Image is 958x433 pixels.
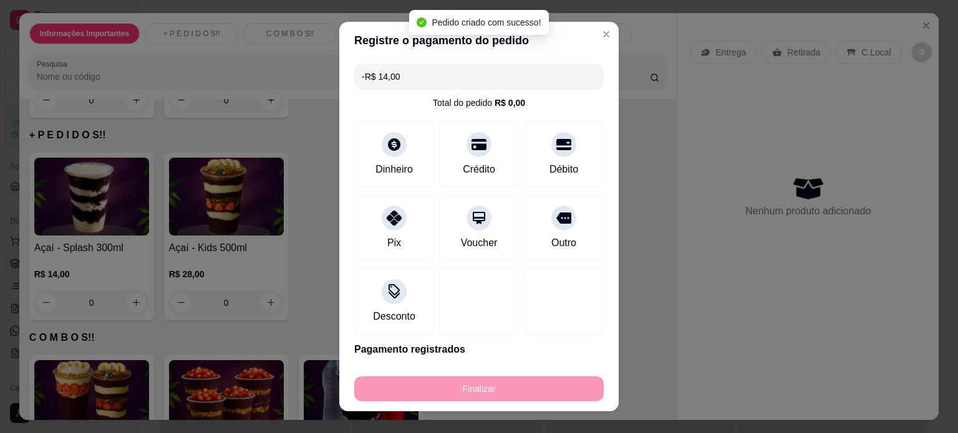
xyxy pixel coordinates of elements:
span: Pedido criado com sucesso! [432,17,541,27]
div: Pix [387,236,401,250]
div: Débito [549,162,578,177]
div: Outro [551,236,576,250]
div: Crédito [463,162,495,177]
div: Total do pedido [433,97,525,109]
div: R$ 0,00 [495,97,525,109]
header: Registre o pagamento do pedido [339,22,619,59]
div: Dinheiro [375,162,413,177]
div: Desconto [373,309,415,324]
input: Ex.: hambúrguer de cordeiro [362,64,596,89]
span: check-circle [417,17,427,27]
p: Pagamento registrados [354,342,604,357]
button: Close [596,24,616,44]
div: Voucher [461,236,498,250]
